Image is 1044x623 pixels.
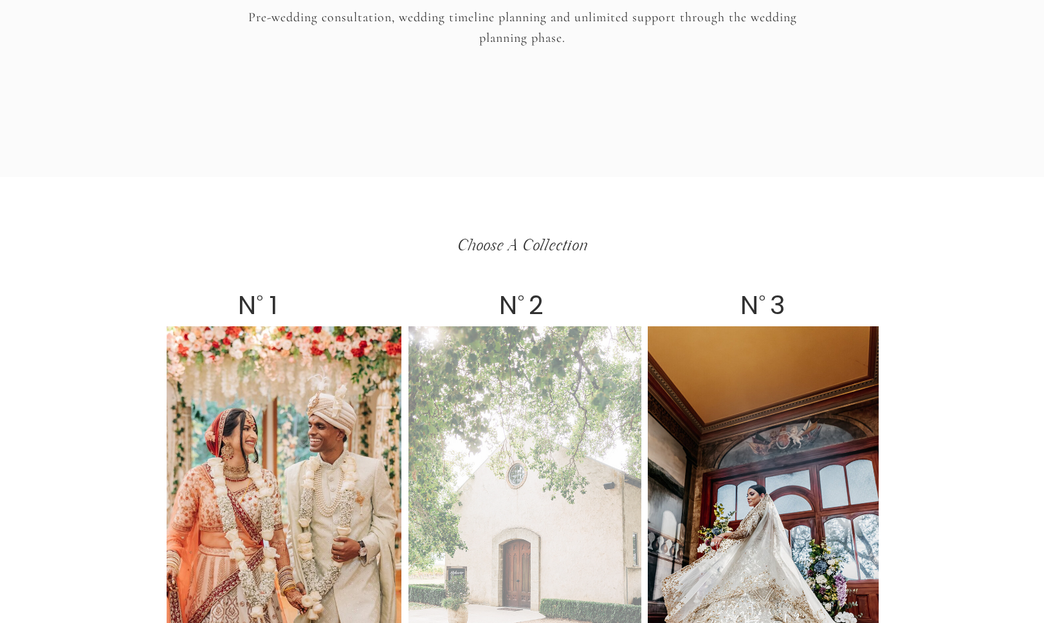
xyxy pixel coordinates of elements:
h2: N [495,292,522,321]
p: o [759,292,771,308]
p: o [257,292,268,308]
h2: 3 [764,292,791,321]
p: o [518,292,529,308]
h2: N [234,292,261,321]
p: choose a collection [351,238,695,254]
h2: 1 [259,292,287,321]
h2: 2 [522,292,550,321]
h2: N [736,292,764,321]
